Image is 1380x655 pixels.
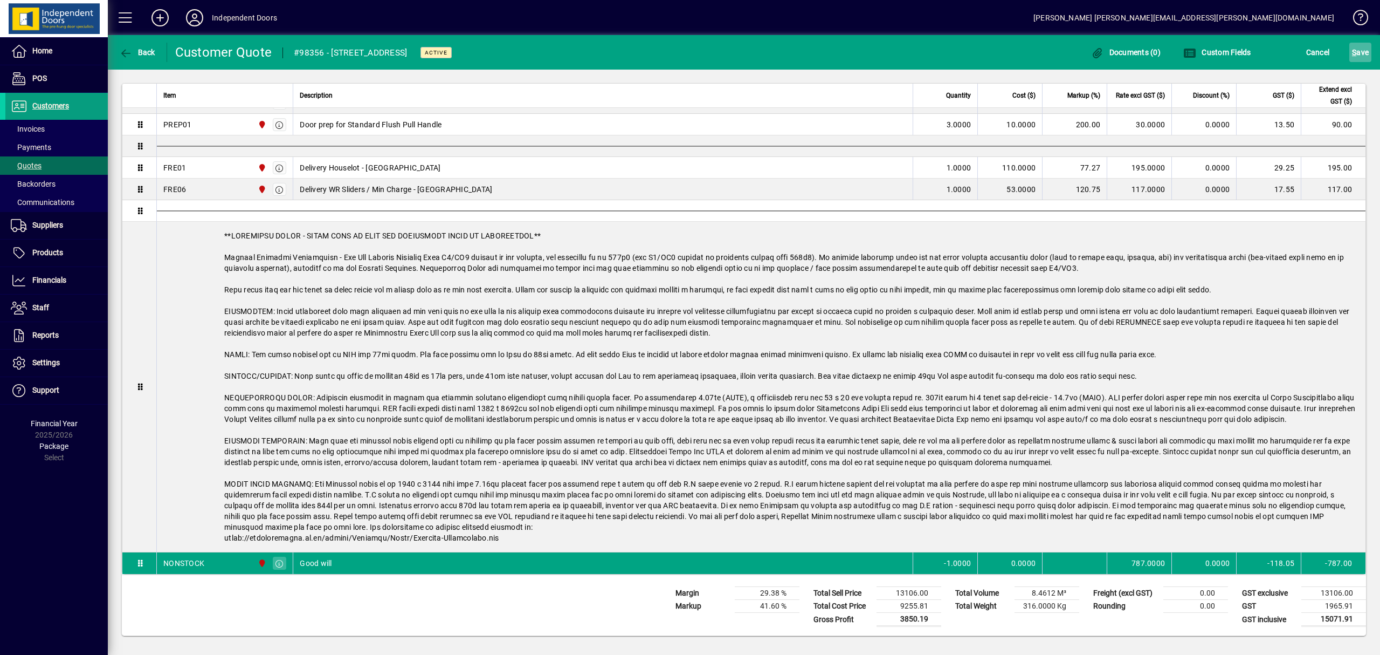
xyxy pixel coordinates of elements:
[163,162,186,173] div: FRE01
[163,184,186,195] div: FRE06
[1236,114,1301,135] td: 13.50
[877,600,941,613] td: 9255.81
[877,613,941,626] td: 3850.19
[808,613,877,626] td: Gross Profit
[177,8,212,28] button: Profile
[1236,552,1301,574] td: -118.05
[32,386,59,394] span: Support
[5,240,108,267] a: Products
[212,9,277,26] div: Independent Doors
[944,558,971,569] span: -1.0000
[977,114,1042,135] td: 10.0000
[300,90,333,101] span: Description
[1088,43,1163,62] button: Documents (0)
[947,162,971,173] span: 1.0000
[1301,613,1366,626] td: 15071.91
[108,43,167,62] app-page-header-button: Back
[32,358,60,367] span: Settings
[1193,90,1230,101] span: Discount (%)
[116,43,158,62] button: Back
[32,276,66,284] span: Financials
[1091,48,1161,57] span: Documents (0)
[255,162,267,174] span: Christchurch
[977,157,1042,179] td: 110.0000
[1349,43,1371,62] button: Save
[1237,613,1301,626] td: GST inclusive
[5,38,108,65] a: Home
[300,119,441,130] span: Door prep for Standard Flush Pull Handle
[1042,157,1107,179] td: 77.27
[947,119,971,130] span: 3.0000
[5,120,108,138] a: Invoices
[5,138,108,156] a: Payments
[32,74,47,83] span: POS
[11,143,51,152] span: Payments
[1345,2,1367,37] a: Knowledge Base
[157,222,1365,552] div: **LOREMIPSU DOLOR - SITAM CONS AD ELIT SED DOEIUSMODT INCID UT LABOREETDOL** Magnaal Enimadmi Ven...
[5,377,108,404] a: Support
[670,600,735,613] td: Markup
[31,419,78,428] span: Financial Year
[950,600,1015,613] td: Total Weight
[255,557,267,569] span: Christchurch
[1181,43,1254,62] button: Custom Fields
[1163,600,1228,613] td: 0.00
[1301,600,1366,613] td: 1965.91
[1236,179,1301,200] td: 17.55
[39,442,68,451] span: Package
[808,587,877,600] td: Total Sell Price
[1171,552,1236,574] td: 0.0000
[950,587,1015,600] td: Total Volume
[1088,587,1163,600] td: Freight (excl GST)
[1301,157,1365,179] td: 195.00
[1012,90,1036,101] span: Cost ($)
[977,552,1042,574] td: 0.0000
[5,350,108,377] a: Settings
[1114,558,1165,569] div: 787.0000
[1114,162,1165,173] div: 195.0000
[32,101,69,110] span: Customers
[143,8,177,28] button: Add
[5,175,108,193] a: Backorders
[1352,48,1356,57] span: S
[5,267,108,294] a: Financials
[1163,587,1228,600] td: 0.00
[5,212,108,239] a: Suppliers
[1088,600,1163,613] td: Rounding
[808,600,877,613] td: Total Cost Price
[1042,114,1107,135] td: 200.00
[11,180,56,188] span: Backorders
[946,90,971,101] span: Quantity
[1352,44,1369,61] span: ave
[5,322,108,349] a: Reports
[1114,119,1165,130] div: 30.0000
[300,558,332,569] span: Good will
[11,125,45,133] span: Invoices
[5,156,108,175] a: Quotes
[32,303,49,312] span: Staff
[735,587,799,600] td: 29.38 %
[11,198,74,207] span: Communications
[1301,552,1365,574] td: -787.00
[425,49,447,56] span: Active
[1303,43,1333,62] button: Cancel
[163,558,204,569] div: NONSTOCK
[947,184,971,195] span: 1.0000
[163,119,192,130] div: PREP01
[32,248,63,257] span: Products
[1171,157,1236,179] td: 0.0000
[1273,90,1294,101] span: GST ($)
[300,184,492,195] span: Delivery WR Sliders / Min Charge - [GEOGRAPHIC_DATA]
[1116,90,1165,101] span: Rate excl GST ($)
[1015,600,1079,613] td: 316.0000 Kg
[1308,84,1352,107] span: Extend excl GST ($)
[5,193,108,211] a: Communications
[300,162,440,173] span: Delivery Houselot - [GEOGRAPHIC_DATA]
[1306,44,1330,61] span: Cancel
[1301,587,1366,600] td: 13106.00
[1237,600,1301,613] td: GST
[877,587,941,600] td: 13106.00
[32,331,59,339] span: Reports
[1033,9,1334,26] div: [PERSON_NAME] [PERSON_NAME][EMAIL_ADDRESS][PERSON_NAME][DOMAIN_NAME]
[1171,179,1236,200] td: 0.0000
